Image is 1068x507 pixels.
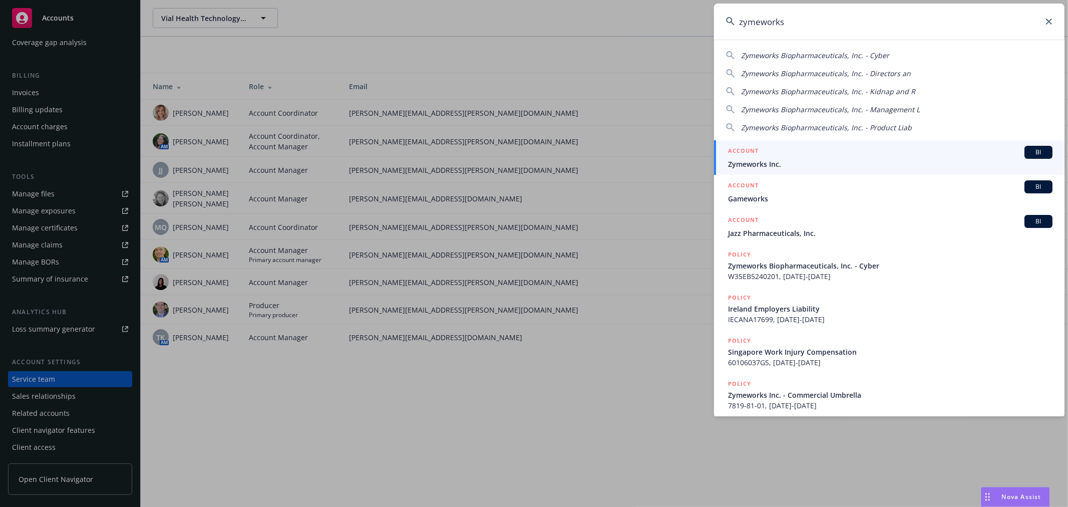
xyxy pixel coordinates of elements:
span: Zymeworks Biopharmaceuticals, Inc. - Cyber [728,261,1052,271]
h5: POLICY [728,249,751,260]
a: POLICYZymeworks Inc. - Commercial Umbrella7819-81-01, [DATE]-[DATE] [714,373,1064,416]
span: Zymeworks Biopharmaceuticals, Inc. - Directors an [741,69,911,78]
h5: POLICY [728,293,751,303]
span: Gameworks [728,193,1052,204]
span: Singapore Work Injury Compensation [728,347,1052,357]
span: Zymeworks Inc. [728,159,1052,169]
span: IECANA17699, [DATE]-[DATE] [728,314,1052,325]
span: BI [1028,182,1048,191]
a: ACCOUNTBIZymeworks Inc. [714,140,1064,175]
a: ACCOUNTBIGameworks [714,175,1064,209]
span: W35EB5240201, [DATE]-[DATE] [728,271,1052,282]
h5: ACCOUNT [728,215,759,227]
h5: POLICY [728,379,751,389]
a: POLICYIreland Employers LiabilityIECANA17699, [DATE]-[DATE] [714,287,1064,330]
h5: ACCOUNT [728,180,759,192]
div: Drag to move [981,487,994,506]
span: Zymeworks Biopharmaceuticals, Inc. - Cyber [741,51,889,60]
span: Zymeworks Biopharmaceuticals, Inc. - Kidnap and R [741,87,915,96]
span: 60106037GS, [DATE]-[DATE] [728,357,1052,368]
span: Zymeworks Inc. - Commercial Umbrella [728,390,1052,400]
a: POLICYSingapore Work Injury Compensation60106037GS, [DATE]-[DATE] [714,330,1064,373]
span: Jazz Pharmaceuticals, Inc. [728,228,1052,238]
h5: POLICY [728,336,751,346]
span: Zymeworks Biopharmaceuticals, Inc. - Management L [741,105,920,114]
span: Zymeworks Biopharmaceuticals, Inc. - Product Liab [741,123,912,132]
h5: ACCOUNT [728,146,759,158]
a: POLICYZymeworks Biopharmaceuticals, Inc. - CyberW35EB5240201, [DATE]-[DATE] [714,244,1064,287]
a: ACCOUNTBIJazz Pharmaceuticals, Inc. [714,209,1064,244]
span: BI [1028,148,1048,157]
span: Ireland Employers Liability [728,304,1052,314]
span: Nova Assist [1002,492,1041,501]
button: Nova Assist [981,487,1050,507]
span: BI [1028,217,1048,226]
input: Search... [714,4,1064,40]
span: 7819-81-01, [DATE]-[DATE] [728,400,1052,411]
